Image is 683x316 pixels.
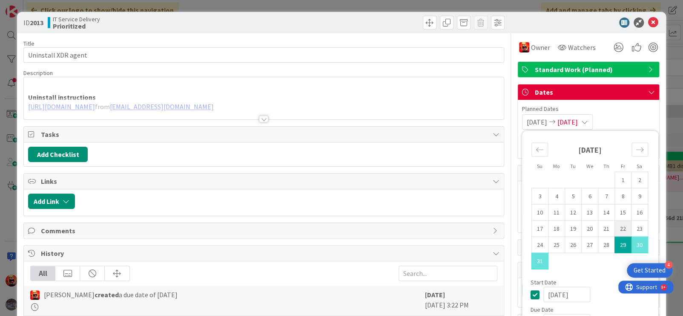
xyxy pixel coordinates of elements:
[531,279,557,285] span: Start Date
[527,117,547,127] span: [DATE]
[614,220,631,237] td: Choose Friday, 08/22/2025 12:00 PM as your check-in date. It’s available.
[519,42,529,52] img: VN
[425,290,445,299] b: [DATE]
[614,172,631,188] td: Choose Friday, 08/01/2025 12:00 PM as your check-in date. It’s available.
[581,237,598,253] td: Choose Wednesday, 08/27/2025 12:00 PM as your check-in date. It’s available.
[44,290,178,300] span: [PERSON_NAME] a due date of [DATE]
[565,237,581,253] td: Choose Tuesday, 08/26/2025 12:00 PM as your check-in date. It’s available.
[548,237,565,253] td: Choose Monday, 08/25/2025 12:00 PM as your check-in date. It’s available.
[598,237,614,253] td: Choose Thursday, 08/28/2025 12:00 PM as your check-in date. It’s available.
[535,64,644,75] span: Standard Work (Planned)
[95,290,119,299] b: created
[41,248,488,258] span: History
[553,163,560,169] small: Mo
[531,42,550,52] span: Owner
[531,220,548,237] td: Choose Sunday, 08/17/2025 12:00 PM as your check-in date. It’s available.
[531,237,548,253] td: Choose Sunday, 08/24/2025 12:00 PM as your check-in date. It’s available.
[627,263,672,278] div: Open Get Started checklist, remaining modules: 4
[548,188,565,204] td: Choose Monday, 08/04/2025 12:00 PM as your check-in date. It’s available.
[537,163,542,169] small: Su
[631,188,648,204] td: Choose Saturday, 08/09/2025 12:00 PM as your check-in date. It’s available.
[522,104,655,113] span: Planned Dates
[399,266,497,281] input: Search...
[41,129,488,139] span: Tasks
[531,306,554,312] span: Due Date
[43,3,47,10] div: 9+
[535,87,644,97] span: Dates
[578,145,601,155] strong: [DATE]
[28,147,88,162] button: Add Checklist
[41,176,488,186] span: Links
[28,93,96,101] strong: Uninstall instructions
[581,204,598,220] td: Choose Wednesday, 08/13/2025 12:00 PM as your check-in date. It’s available.
[30,290,40,300] img: VN
[53,16,100,23] span: IT Service Delivery
[31,266,55,281] div: All
[522,135,657,279] div: Calendar
[531,253,548,269] td: Selected. Sunday, 08/31/2025 12:00 PM
[614,237,631,253] td: Selected as start date. Friday, 08/29/2025 12:00 PM
[425,290,497,311] div: [DATE] 3:22 PM
[603,163,609,169] small: Th
[548,220,565,237] td: Choose Monday, 08/18/2025 12:00 PM as your check-in date. It’s available.
[565,220,581,237] td: Choose Tuesday, 08/19/2025 12:00 PM as your check-in date. It’s available.
[586,163,593,169] small: We
[598,204,614,220] td: Choose Thursday, 08/14/2025 12:00 PM as your check-in date. It’s available.
[531,204,548,220] td: Choose Sunday, 08/10/2025 12:00 PM as your check-in date. It’s available.
[665,261,672,269] div: 4
[23,47,504,63] input: type card name here...
[631,204,648,220] td: Choose Saturday, 08/16/2025 12:00 PM as your check-in date. It’s available.
[581,188,598,204] td: Choose Wednesday, 08/06/2025 12:00 PM as your check-in date. It’s available.
[598,220,614,237] td: Choose Thursday, 08/21/2025 12:00 PM as your check-in date. It’s available.
[23,17,43,28] span: ID
[581,220,598,237] td: Choose Wednesday, 08/20/2025 12:00 PM as your check-in date. It’s available.
[543,287,590,302] input: MM/DD/YYYY
[41,226,488,236] span: Comments
[598,188,614,204] td: Choose Thursday, 08/07/2025 12:00 PM as your check-in date. It’s available.
[570,163,576,169] small: Tu
[557,117,578,127] span: [DATE]
[631,142,648,157] div: Move forward to switch to the next month.
[23,40,34,47] label: Title
[531,142,548,157] div: Move backward to switch to the previous month.
[30,18,43,27] b: 2013
[18,1,39,12] span: Support
[565,188,581,204] td: Choose Tuesday, 08/05/2025 12:00 PM as your check-in date. It’s available.
[565,204,581,220] td: Choose Tuesday, 08/12/2025 12:00 PM as your check-in date. It’s available.
[637,163,642,169] small: Sa
[634,266,666,275] div: Get Started
[614,204,631,220] td: Choose Friday, 08/15/2025 12:00 PM as your check-in date. It’s available.
[531,188,548,204] td: Choose Sunday, 08/03/2025 12:00 PM as your check-in date. It’s available.
[631,237,648,253] td: Selected. Saturday, 08/30/2025 12:00 PM
[631,220,648,237] td: Choose Saturday, 08/23/2025 12:00 PM as your check-in date. It’s available.
[23,69,53,77] span: Description
[620,163,625,169] small: Fr
[53,23,100,29] b: Prioritized
[614,188,631,204] td: Choose Friday, 08/08/2025 12:00 PM as your check-in date. It’s available.
[631,172,648,188] td: Choose Saturday, 08/02/2025 12:00 PM as your check-in date. It’s available.
[568,42,596,52] span: Watchers
[28,194,75,209] button: Add Link
[548,204,565,220] td: Choose Monday, 08/11/2025 12:00 PM as your check-in date. It’s available.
